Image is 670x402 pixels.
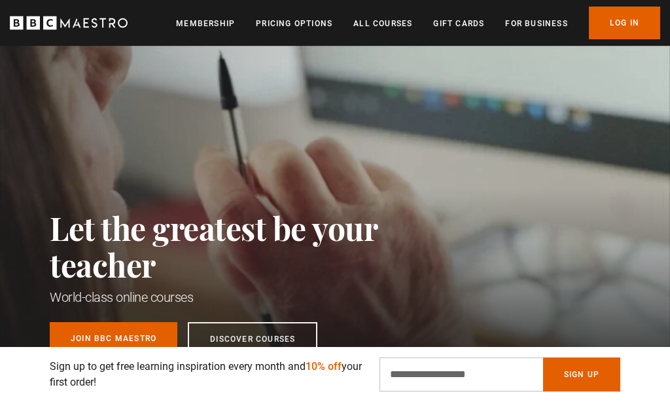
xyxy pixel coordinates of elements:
[589,7,660,39] a: Log In
[50,322,177,356] a: Join BBC Maestro
[353,17,412,30] a: All Courses
[10,13,128,33] svg: BBC Maestro
[176,7,660,39] nav: Primary
[306,360,342,373] span: 10% off
[543,357,620,392] button: Sign Up
[188,322,317,356] a: Discover Courses
[50,288,436,306] h1: World-class online courses
[50,210,436,283] h2: Let the greatest be your teacher
[176,17,235,30] a: Membership
[256,17,332,30] a: Pricing Options
[50,359,364,390] p: Sign up to get free learning inspiration every month and your first order!
[433,17,484,30] a: Gift Cards
[505,17,567,30] a: For business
